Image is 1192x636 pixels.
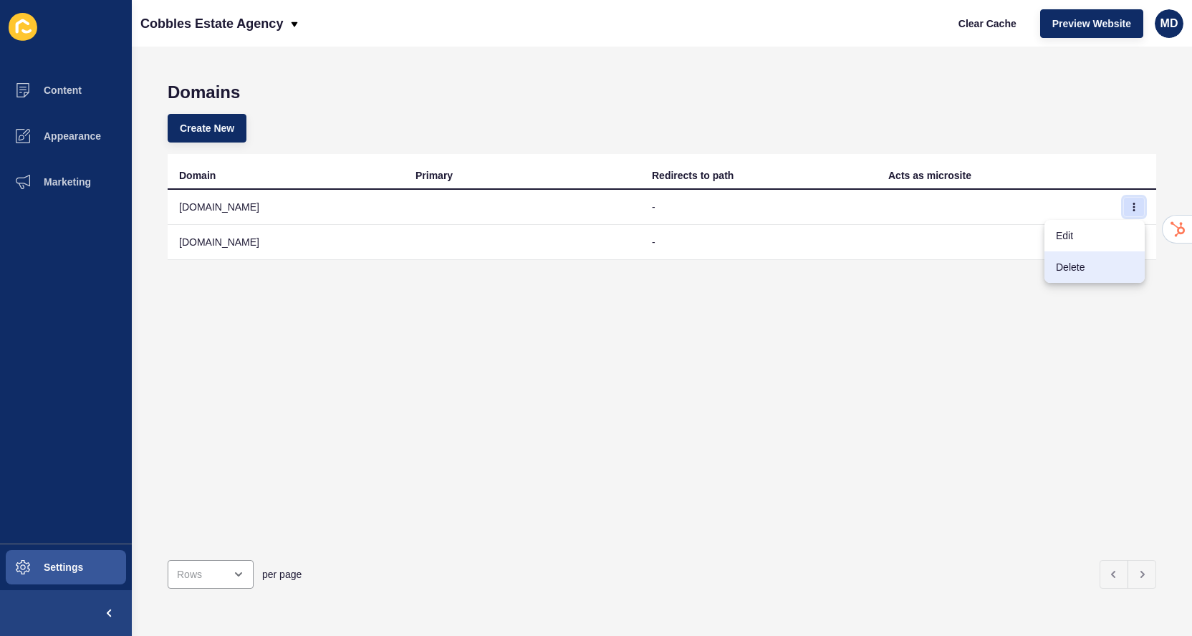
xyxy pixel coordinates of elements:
[1044,220,1145,251] a: Edit
[946,9,1029,38] button: Clear Cache
[180,121,234,135] span: Create New
[168,114,246,143] button: Create New
[640,225,877,260] td: -
[168,560,254,589] div: open menu
[179,168,216,183] div: Domain
[1044,251,1145,283] a: Delete
[652,168,734,183] div: Redirects to path
[262,567,302,582] span: per page
[1052,16,1131,31] span: Preview Website
[168,190,404,225] td: [DOMAIN_NAME]
[415,168,453,183] div: Primary
[888,168,971,183] div: Acts as microsite
[168,225,404,260] td: [DOMAIN_NAME]
[168,82,1156,102] h1: Domains
[1160,16,1178,31] span: MD
[140,6,283,42] p: Cobbles Estate Agency
[640,190,877,225] td: -
[958,16,1016,31] span: Clear Cache
[1040,9,1143,38] button: Preview Website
